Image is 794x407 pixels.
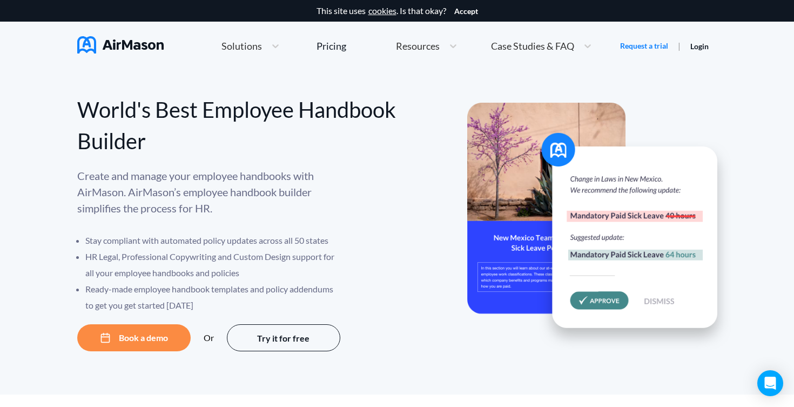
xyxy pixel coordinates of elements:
[77,168,342,216] p: Create and manage your employee handbooks with AirMason. AirMason’s employee handbook builder sim...
[77,94,398,157] div: World's Best Employee Handbook Builder
[317,36,346,56] a: Pricing
[221,41,262,51] span: Solutions
[85,232,342,249] li: Stay compliant with automated policy updates across all 50 states
[757,370,783,396] div: Open Intercom Messenger
[678,41,681,51] span: |
[227,324,340,351] button: Try it for free
[690,42,709,51] a: Login
[491,41,574,51] span: Case Studies & FAQ
[317,41,346,51] div: Pricing
[77,36,164,54] img: AirMason Logo
[85,249,342,281] li: HR Legal, Professional Copywriting and Custom Design support for all your employee handbooks and ...
[396,41,440,51] span: Resources
[620,41,668,51] a: Request a trial
[467,103,732,351] img: hero-banner
[454,7,478,16] button: Accept cookies
[77,324,191,351] button: Book a demo
[368,6,396,16] a: cookies
[204,333,214,343] div: Or
[85,281,342,313] li: Ready-made employee handbook templates and policy addendums to get you get started [DATE]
